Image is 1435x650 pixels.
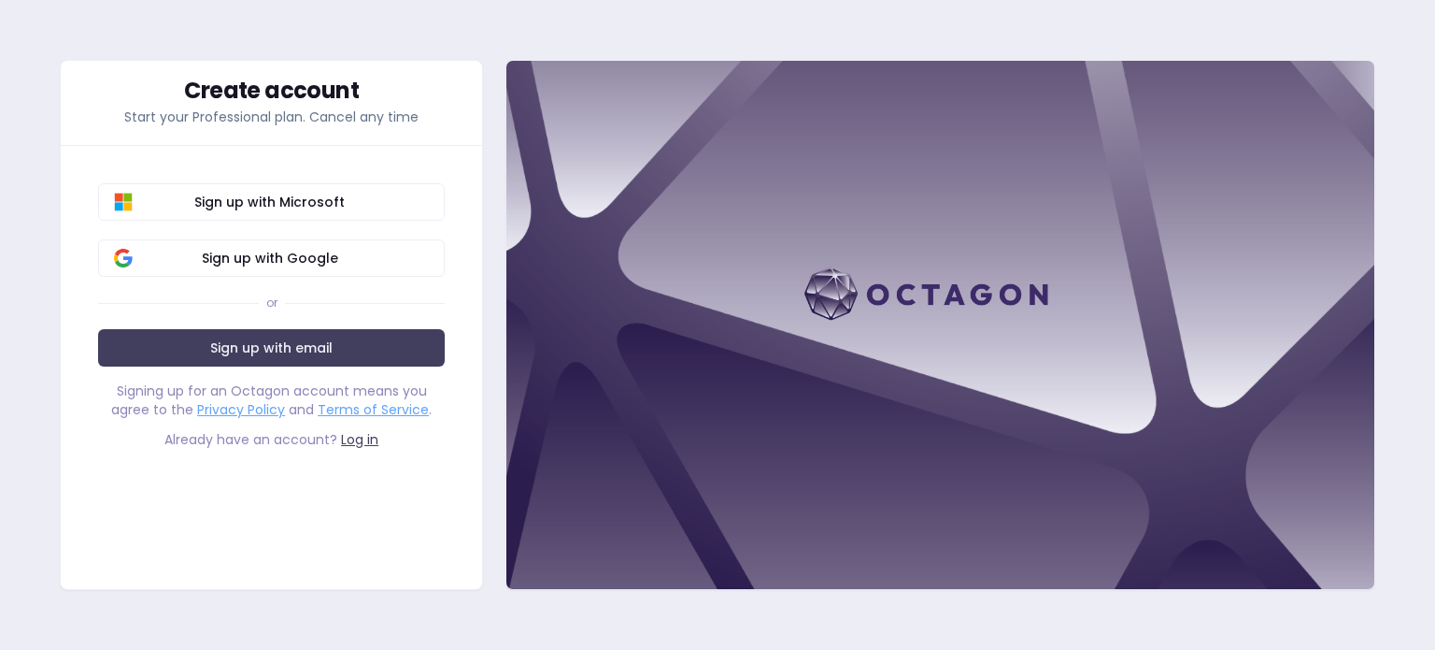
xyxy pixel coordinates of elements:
a: Terms of Service [318,400,429,419]
div: Create account [98,79,445,102]
a: Sign up with email [98,329,445,367]
div: or [266,296,277,311]
span: Sign up with Microsoft [110,193,429,211]
p: Start your Professional plan. Cancel any time [98,108,445,126]
a: Log in [341,430,378,449]
a: Privacy Policy [197,400,285,419]
span: Sign up with Google [110,249,429,267]
div: Signing up for an Octagon account means you agree to the and . [98,382,445,419]
button: Sign up with Microsoft [98,183,445,221]
div: Already have an account? [98,430,445,449]
button: Sign up with Google [98,239,445,277]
